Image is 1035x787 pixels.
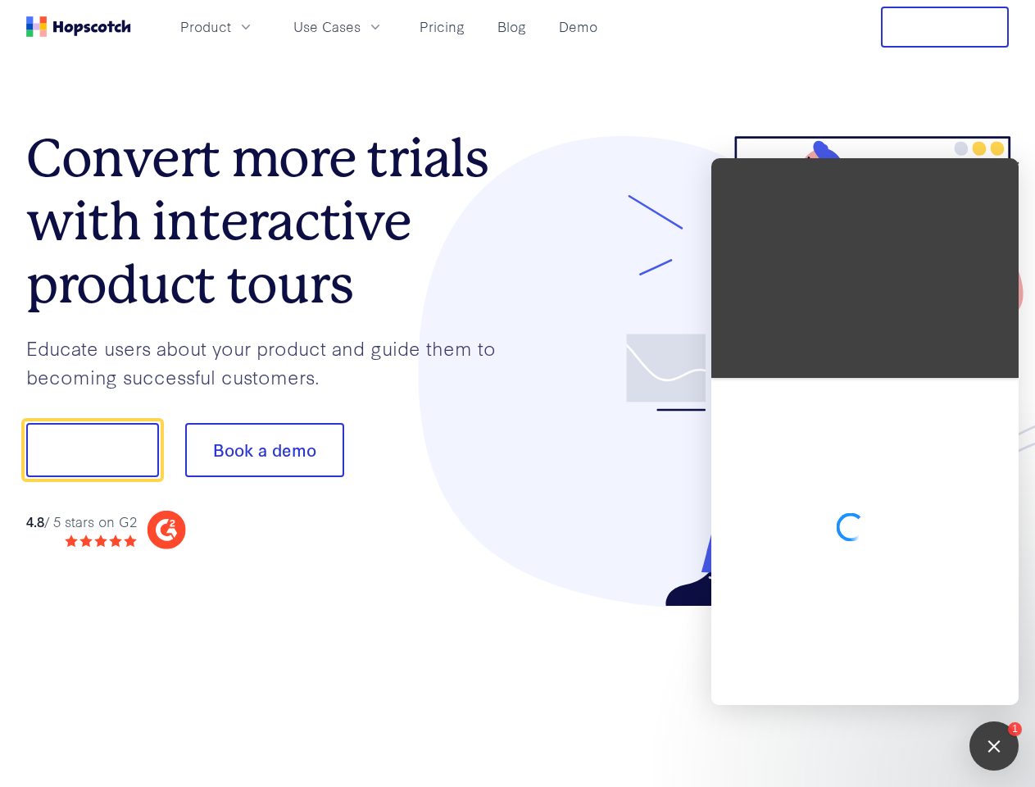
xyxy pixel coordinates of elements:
span: Product [180,16,231,37]
p: Educate users about your product and guide them to becoming successful customers. [26,334,518,390]
button: Use Cases [284,13,393,40]
button: Book a demo [185,423,344,477]
a: Blog [491,13,533,40]
button: Show me! [26,423,159,477]
div: 1 [1008,722,1022,736]
button: Free Trial [881,7,1009,48]
span: Use Cases [293,16,361,37]
h1: Convert more trials with interactive product tours [26,127,518,316]
button: Product [170,13,264,40]
strong: 4.8 [26,512,44,530]
a: Pricing [413,13,471,40]
div: / 5 stars on G2 [26,512,137,532]
a: Home [26,16,131,37]
a: Demo [552,13,604,40]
